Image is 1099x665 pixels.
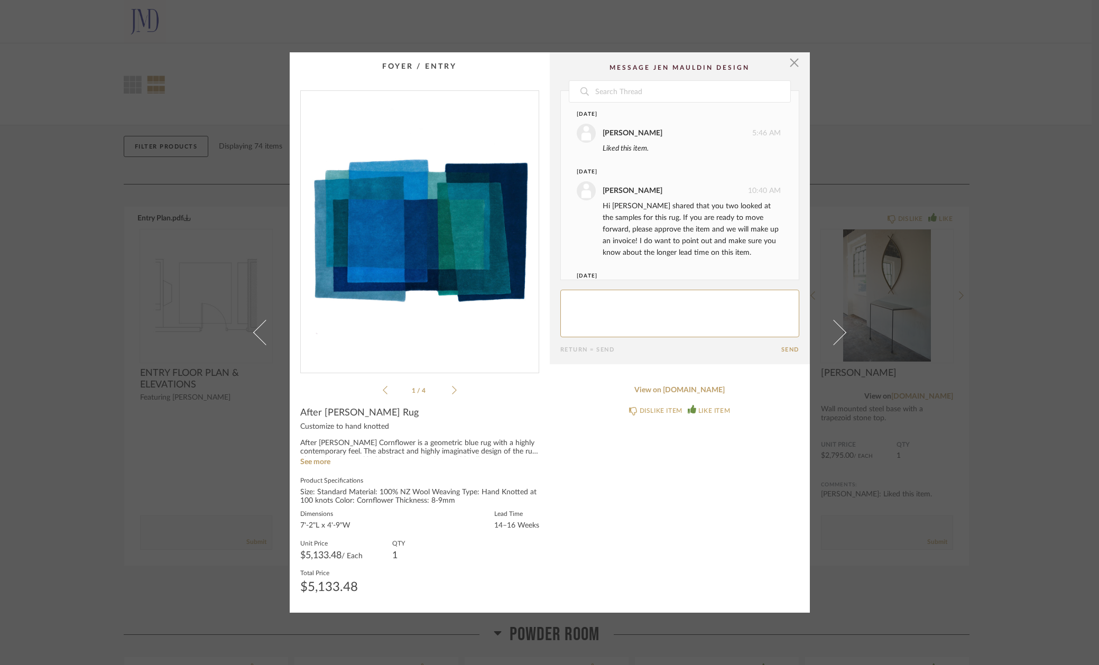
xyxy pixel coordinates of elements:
div: Size: Standard Material: 100% NZ Wool Weaving Type: Hand Knotted at 100 knots Color: Cornflower T... [300,488,539,505]
label: Dimensions [300,509,350,518]
div: LIKE ITEM [698,405,730,416]
div: DISLIKE ITEM [640,405,682,416]
label: Product Specifications [300,476,539,484]
div: Liked this item. [603,143,781,154]
div: Customize to hand knotted After [PERSON_NAME] Cornflower is a geometric blue rug with a highly co... [300,423,539,457]
div: 14–16 Weeks [494,522,539,530]
label: Unit Price [300,539,363,547]
button: Close [784,52,805,73]
div: [DATE] [577,272,761,280]
div: 0 [301,91,539,364]
div: Return = Send [560,346,781,353]
div: 10:40 AM [577,181,781,200]
button: Send [781,346,799,353]
div: [DATE] [577,168,761,176]
input: Search Thread [594,81,790,102]
span: / Each [341,552,363,560]
div: [PERSON_NAME] [603,185,662,197]
label: Lead Time [494,509,539,518]
label: QTY [392,539,405,547]
div: 7'-2"L x 4'-9"W [300,522,350,530]
label: Total Price [300,568,358,577]
div: [DATE] [577,110,761,118]
a: See more [300,458,330,466]
a: View on [DOMAIN_NAME] [560,386,799,395]
img: dc260c24-2ddc-47a3-a3e6-2fb2faa07c52_1000x1000.jpg [301,91,539,364]
div: 5:46 AM [577,124,781,143]
div: 1 [392,551,405,560]
div: $5,133.48 [300,581,358,594]
span: / [417,387,422,394]
span: 4 [422,387,427,394]
span: 1 [412,387,417,394]
span: $5,133.48 [300,551,341,560]
div: Hi [PERSON_NAME] shared that you two looked at the samples for this rug. If you are ready to move... [603,200,781,258]
div: [PERSON_NAME] [603,127,662,139]
span: After [PERSON_NAME] Rug [300,407,419,419]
